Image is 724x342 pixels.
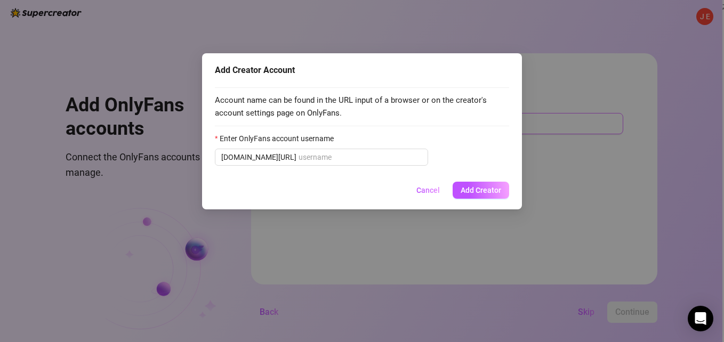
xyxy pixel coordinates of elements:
span: Cancel [416,186,440,194]
div: Add Creator Account [215,64,509,77]
button: Add Creator [453,182,509,199]
div: Open Intercom Messenger [688,306,713,331]
span: Add Creator [461,186,501,194]
span: Account name can be found in the URL input of a browser or on the creator's account settings page... [215,94,509,119]
input: Enter OnlyFans account username [299,151,422,163]
span: [DOMAIN_NAME][URL] [221,151,296,163]
button: Cancel [408,182,448,199]
label: Enter OnlyFans account username [215,133,341,144]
